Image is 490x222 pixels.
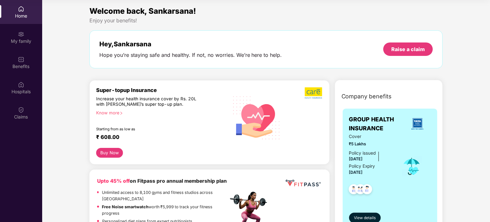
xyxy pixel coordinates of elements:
div: Policy Expiry [349,163,375,170]
b: Upto 45% off [97,178,130,184]
div: Hey, Sankarsana [99,40,282,48]
img: svg+xml;base64,PHN2ZyB4bWxucz0iaHR0cDovL3d3dy53My5vcmcvMjAwMC9zdmciIHhtbG5zOnhsaW5rPSJodHRwOi8vd3... [228,88,285,146]
img: svg+xml;base64,PHN2ZyB4bWxucz0iaHR0cDovL3d3dy53My5vcmcvMjAwMC9zdmciIHdpZHRoPSI0OC45MTUiIGhlaWdodD... [353,182,368,198]
b: on Fitpass pro annual membership plan [97,178,227,184]
p: Unlimited access to 8,100 gyms and fitness studios across [GEOGRAPHIC_DATA] [102,189,228,202]
img: insurerLogo [409,115,426,133]
div: Raise a claim [391,46,425,53]
div: Policy issued [349,150,376,157]
img: svg+xml;base64,PHN2ZyB4bWxucz0iaHR0cDovL3d3dy53My5vcmcvMjAwMC9zdmciIHdpZHRoPSI0OC45NDMiIGhlaWdodD... [346,182,362,198]
span: [DATE] [349,157,363,161]
img: svg+xml;base64,PHN2ZyB4bWxucz0iaHR0cDovL3d3dy53My5vcmcvMjAwMC9zdmciIHdpZHRoPSI0OC45NDMiIGhlaWdodD... [359,182,375,198]
span: Cover [349,133,393,140]
strong: Free Noise smartwatch [102,204,149,209]
div: ₹ 608.00 [96,134,222,142]
div: Starting from as low as [96,127,201,131]
span: Welcome back, Sankarsana! [89,6,196,16]
span: GROUP HEALTH INSURANCE [349,115,404,133]
p: worth ₹5,999 to track your fitness progress [102,204,228,217]
span: View details [354,215,376,221]
img: svg+xml;base64,PHN2ZyBpZD0iSG9tZSIgeG1sbnM9Imh0dHA6Ly93d3cudzMub3JnLzIwMDAvc3ZnIiB3aWR0aD0iMjAiIG... [18,6,24,12]
div: Know more [96,110,225,115]
div: Hope you’re staying safe and healthy. If not, no worries. We’re here to help. [99,52,282,58]
button: Buy Now [96,148,123,158]
span: right [119,111,123,115]
div: Enjoy your benefits! [89,17,443,24]
img: fppp.png [284,177,322,189]
img: svg+xml;base64,PHN2ZyBpZD0iSG9zcGl0YWxzIiB4bWxucz0iaHR0cDovL3d3dy53My5vcmcvMjAwMC9zdmciIHdpZHRoPS... [18,81,24,88]
img: svg+xml;base64,PHN2ZyBpZD0iQ2xhaW0iIHhtbG5zPSJodHRwOi8vd3d3LnczLm9yZy8yMDAwL3N2ZyIgd2lkdGg9IjIwIi... [18,107,24,113]
img: svg+xml;base64,PHN2ZyBpZD0iQmVuZWZpdHMiIHhtbG5zPSJodHRwOi8vd3d3LnczLm9yZy8yMDAwL3N2ZyIgd2lkdGg9Ij... [18,56,24,63]
img: icon [402,156,422,177]
img: b5dec4f62d2307b9de63beb79f102df3.png [305,87,323,99]
img: svg+xml;base64,PHN2ZyB3aWR0aD0iMjAiIGhlaWdodD0iMjAiIHZpZXdCb3g9IjAgMCAyMCAyMCIgZmlsbD0ibm9uZSIgeG... [18,31,24,37]
span: Company benefits [341,92,392,101]
div: Increase your health insurance cover by Rs. 20L with [PERSON_NAME]’s super top-up plan. [96,96,201,108]
span: ₹5 Lakhs [349,141,393,147]
div: Super-topup Insurance [96,87,228,93]
span: [DATE] [349,170,363,175]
